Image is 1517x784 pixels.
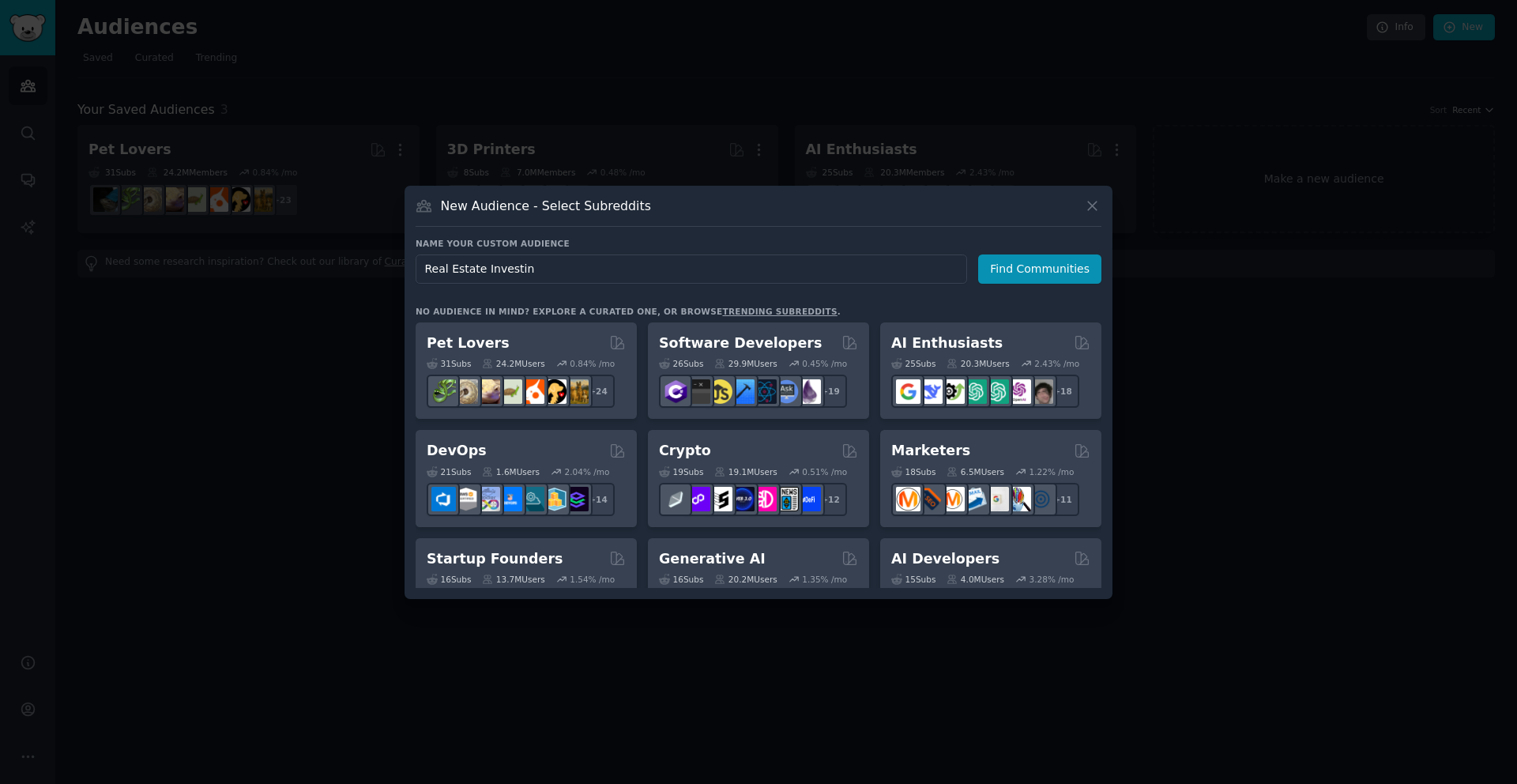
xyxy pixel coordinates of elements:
[896,487,920,511] img: content_marketing
[802,466,847,477] div: 0.51 % /mo
[454,379,478,404] img: ballpython
[520,487,544,511] img: platformengineering
[659,358,703,369] div: 26 Sub s
[416,238,1101,249] h3: Name your custom audience
[664,379,688,404] img: csharp
[814,483,847,516] div: + 12
[582,375,615,408] div: + 24
[722,307,837,316] a: trending subreddits
[498,487,522,511] img: DevOpsLinks
[730,379,755,404] img: iOSProgramming
[814,375,847,408] div: + 19
[427,549,563,569] h2: Startup Founders
[752,487,777,511] img: defiblockchain
[482,358,544,369] div: 24.2M Users
[482,466,540,477] div: 1.6M Users
[664,487,688,511] img: ethfinance
[918,379,943,404] img: DeepSeek
[686,379,710,404] img: software
[891,334,1003,353] h2: AI Enthusiasts
[570,358,615,369] div: 0.84 % /mo
[454,487,478,511] img: AWS_Certified_Experts
[891,466,935,477] div: 18 Sub s
[947,466,1004,477] div: 6.5M Users
[1034,358,1079,369] div: 2.43 % /mo
[416,254,967,284] input: Pick a short name, like "Digital Marketers" or "Movie-Goers"
[520,379,544,404] img: cockatiel
[708,487,732,511] img: ethstaker
[1007,487,1031,511] img: MarketingResearch
[774,487,799,511] img: CryptoNews
[802,574,847,585] div: 1.35 % /mo
[714,466,777,477] div: 19.1M Users
[984,487,1009,511] img: googleads
[427,358,471,369] div: 31 Sub s
[659,574,703,585] div: 16 Sub s
[542,379,567,404] img: PetAdvice
[427,466,471,477] div: 21 Sub s
[984,379,1009,404] img: chatgpt_prompts_
[714,574,777,585] div: 20.2M Users
[947,358,1009,369] div: 20.3M Users
[1030,574,1075,585] div: 3.28 % /mo
[796,379,821,404] img: elixir
[659,549,766,569] h2: Generative AI
[1046,375,1079,408] div: + 18
[498,379,522,404] img: turtle
[427,574,471,585] div: 16 Sub s
[891,574,935,585] div: 15 Sub s
[774,379,799,404] img: AskComputerScience
[714,358,777,369] div: 29.9M Users
[891,549,999,569] h2: AI Developers
[659,334,822,353] h2: Software Developers
[752,379,777,404] img: reactnative
[947,574,1004,585] div: 4.0M Users
[659,441,711,461] h2: Crypto
[1029,487,1053,511] img: OnlineMarketing
[431,379,456,404] img: herpetology
[476,379,500,404] img: leopardgeckos
[659,466,703,477] div: 19 Sub s
[802,358,847,369] div: 0.45 % /mo
[978,254,1101,284] button: Find Communities
[564,379,589,404] img: dogbreed
[962,379,987,404] img: chatgpt_promptDesign
[891,441,970,461] h2: Marketers
[1029,379,1053,404] img: ArtificalIntelligence
[565,466,610,477] div: 2.04 % /mo
[482,574,544,585] div: 13.7M Users
[940,379,965,404] img: AItoolsCatalog
[918,487,943,511] img: bigseo
[940,487,965,511] img: AskMarketing
[416,306,841,317] div: No audience in mind? Explore a curated one, or browse .
[476,487,500,511] img: Docker_DevOps
[896,379,920,404] img: GoogleGeminiAI
[796,487,821,511] img: defi_
[441,198,651,214] h3: New Audience - Select Subreddits
[427,334,510,353] h2: Pet Lovers
[427,441,487,461] h2: DevOps
[542,487,567,511] img: aws_cdk
[582,483,615,516] div: + 14
[708,379,732,404] img: learnjavascript
[730,487,755,511] img: web3
[1030,466,1075,477] div: 1.22 % /mo
[564,487,589,511] img: PlatformEngineers
[962,487,987,511] img: Emailmarketing
[891,358,935,369] div: 25 Sub s
[686,487,710,511] img: 0xPolygon
[1007,379,1031,404] img: OpenAIDev
[570,574,615,585] div: 1.54 % /mo
[431,487,456,511] img: azuredevops
[1046,483,1079,516] div: + 11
